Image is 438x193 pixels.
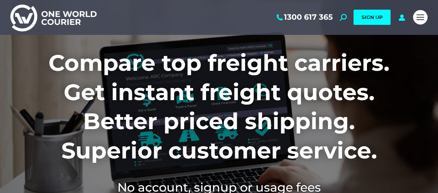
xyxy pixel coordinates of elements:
[10,48,428,165] h1: Compare top freight carriers. Get instant freight quotes. Better priced shipping. Superior custom...
[354,10,391,25] a: SIGN UP
[361,14,383,20] span: SIGN UP
[10,3,97,31] img: One World Courier
[275,13,333,22] a: 1300 617 365
[413,10,428,25] a: Mobile menu icon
